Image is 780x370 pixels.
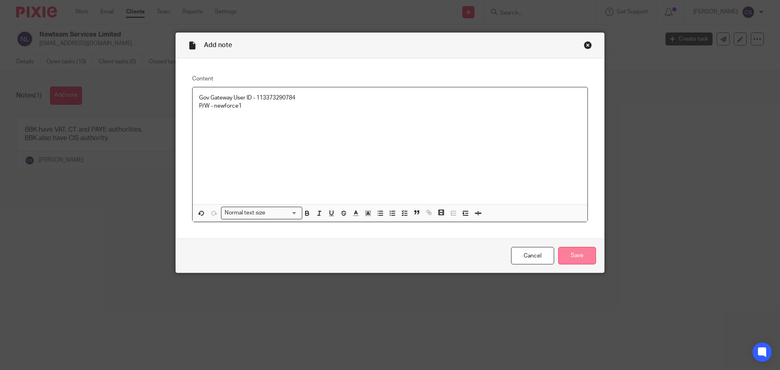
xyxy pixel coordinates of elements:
[199,94,581,102] p: Gov Gateway User ID - 113373290784
[204,42,232,48] span: Add note
[511,247,554,264] a: Cancel
[268,209,297,217] input: Search for option
[221,207,302,219] div: Search for option
[558,247,596,264] input: Save
[199,102,581,110] p: P/W - newforce1
[223,209,267,217] span: Normal text size
[192,75,588,83] label: Content
[584,41,592,49] div: Close this dialog window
